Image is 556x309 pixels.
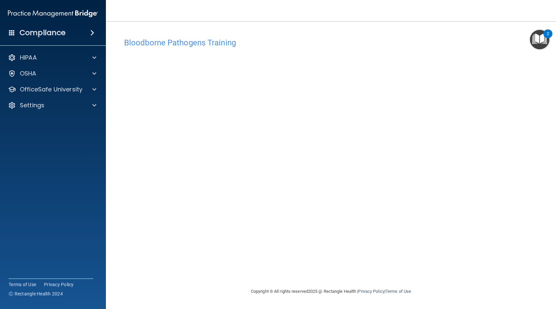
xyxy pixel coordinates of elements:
[20,28,66,37] h4: Compliance
[20,54,37,62] p: HIPAA
[8,70,96,77] a: OSHA
[9,281,36,288] a: Terms of Use
[530,30,549,49] button: Open Resource Center, 2 new notifications
[358,289,384,294] a: Privacy Policy
[8,85,96,93] a: OfficeSafe University
[8,101,96,109] a: Settings
[386,289,411,294] a: Terms of Use
[124,51,538,254] iframe: bbp
[8,54,96,62] a: HIPAA
[210,281,452,302] div: Copyright © All rights reserved 2025 @ Rectangle Health | |
[20,101,44,109] p: Settings
[8,7,98,20] img: PMB logo
[20,70,36,77] p: OSHA
[547,34,549,42] div: 2
[9,290,63,297] span: Ⓒ Rectangle Health 2024
[20,85,82,93] p: OfficeSafe University
[44,281,74,288] a: Privacy Policy
[124,38,538,47] h4: Bloodborne Pathogens Training
[441,262,548,288] iframe: Drift Widget Chat Controller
